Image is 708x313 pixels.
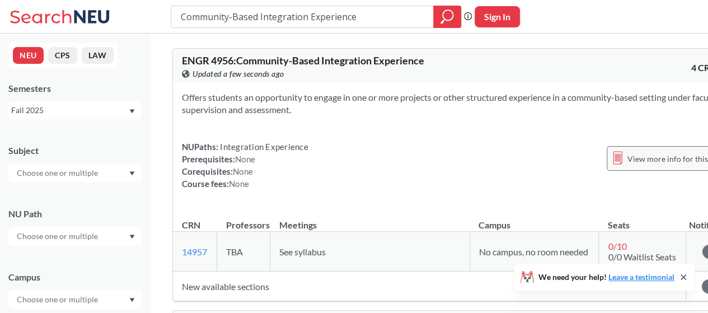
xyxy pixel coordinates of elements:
[11,166,105,180] input: Choose one or multiple
[48,47,77,64] button: CPS
[608,272,674,282] a: Leave a testimonial
[8,82,142,95] div: Semesters
[182,141,308,190] div: NUPaths: Prerequisites: Corequisites: Course fees:
[538,273,674,281] span: We need your help!
[470,208,599,232] th: Campus
[8,101,142,119] div: Fall 2025Dropdown arrow
[193,68,284,80] span: Updated a few seconds ago
[8,144,142,157] div: Subject
[440,9,454,25] svg: magnifying glass
[217,232,270,272] td: TBA
[129,109,135,114] svg: Dropdown arrow
[129,235,135,239] svg: Dropdown arrow
[608,251,676,262] span: 0/0 Waitlist Seats
[8,208,142,220] div: NU Path
[218,142,308,152] span: Integration Experience
[235,154,255,164] span: None
[180,7,425,26] input: Class, professor, course number, "phrase"
[599,208,686,232] th: Seats
[8,290,142,309] div: Dropdown arrow
[233,166,253,176] span: None
[11,230,105,243] input: Choose one or multiple
[8,271,142,283] div: Campus
[229,179,249,189] span: None
[173,272,686,301] td: New available sections
[11,293,105,306] input: Choose one or multiple
[433,6,461,28] div: magnifying glass
[217,208,270,232] th: Professors
[129,171,135,176] svg: Dropdown arrow
[82,47,114,64] button: LAW
[182,219,200,231] div: CRN
[279,246,326,257] span: See syllabus
[270,208,470,232] th: Meetings
[182,54,424,67] span: ENGR 4956 : Community-Based Integration Experience
[470,232,599,272] td: No campus, no room needed
[182,246,207,257] a: 14957
[608,241,626,251] span: 0 / 10
[129,298,135,302] svg: Dropdown arrow
[8,227,142,246] div: Dropdown arrow
[11,104,128,116] div: Fall 2025
[475,6,520,27] button: Sign In
[13,47,44,64] button: NEU
[8,163,142,183] div: Dropdown arrow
